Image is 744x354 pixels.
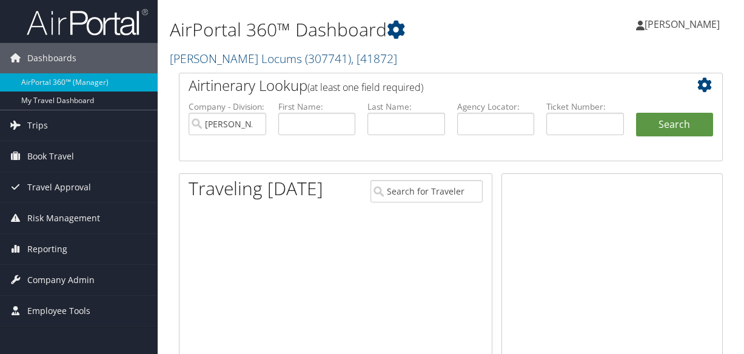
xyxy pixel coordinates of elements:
[278,101,356,113] label: First Name:
[189,101,266,113] label: Company - Division:
[636,6,732,42] a: [PERSON_NAME]
[351,50,397,67] span: , [ 41872 ]
[170,50,397,67] a: [PERSON_NAME] Locums
[367,101,445,113] label: Last Name:
[170,17,545,42] h1: AirPortal 360™ Dashboard
[27,234,67,264] span: Reporting
[27,203,100,233] span: Risk Management
[636,113,714,137] button: Search
[27,172,91,202] span: Travel Approval
[305,50,351,67] span: ( 307741 )
[27,265,95,295] span: Company Admin
[307,81,423,94] span: (at least one field required)
[645,18,720,31] span: [PERSON_NAME]
[457,101,535,113] label: Agency Locator:
[370,180,483,202] input: Search for Traveler
[189,176,323,201] h1: Traveling [DATE]
[27,296,90,326] span: Employee Tools
[27,141,74,172] span: Book Travel
[27,8,148,36] img: airportal-logo.png
[27,43,76,73] span: Dashboards
[546,101,624,113] label: Ticket Number:
[189,75,668,96] h2: Airtinerary Lookup
[27,110,48,141] span: Trips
